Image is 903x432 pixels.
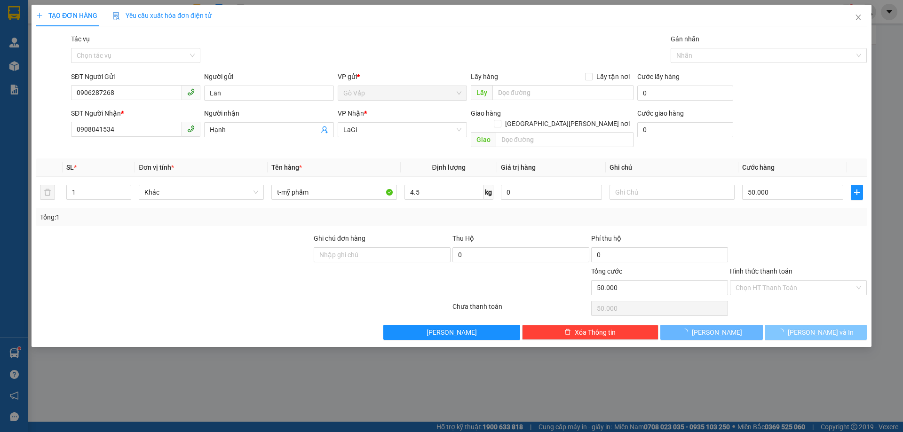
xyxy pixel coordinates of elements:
[660,325,762,340] button: [PERSON_NAME]
[451,301,590,318] div: Chưa thanh toán
[36,12,43,19] span: plus
[501,185,602,200] input: 0
[522,325,659,340] button: deleteXóa Thông tin
[471,110,501,117] span: Giao hàng
[36,12,97,19] span: TẠO ĐƠN HÀNG
[637,122,733,137] input: Cước giao hàng
[851,189,863,196] span: plus
[383,325,520,340] button: [PERSON_NAME]
[501,164,536,171] span: Giá trị hàng
[671,35,699,43] label: Gán nhãn
[591,233,728,247] div: Phí thu hộ
[71,108,200,118] div: SĐT Người Nhận
[187,125,195,133] span: phone
[471,132,496,147] span: Giao
[681,329,692,335] span: loading
[692,327,742,338] span: [PERSON_NAME]
[501,118,634,129] span: [GEOGRAPHIC_DATA][PERSON_NAME] nơi
[40,212,349,222] div: Tổng: 1
[4,5,85,18] strong: Nhà xe Mỹ Loan
[204,108,333,118] div: Người nhận
[71,35,90,43] label: Tác vụ
[4,60,63,70] strong: Phiếu gửi hàng
[610,185,735,200] input: Ghi Chú
[144,185,258,199] span: Khác
[91,5,134,16] span: R7SJ1JND
[742,164,775,171] span: Cước hàng
[606,158,738,177] th: Ghi chú
[314,247,451,262] input: Ghi chú đơn hàng
[112,12,120,20] img: icon
[452,235,474,242] span: Thu Hộ
[314,235,365,242] label: Ghi chú đơn hàng
[338,110,364,117] span: VP Nhận
[593,71,634,82] span: Lấy tận nơi
[321,126,328,134] span: user-add
[427,327,477,338] span: [PERSON_NAME]
[637,86,733,101] input: Cước lấy hàng
[777,329,788,335] span: loading
[471,85,492,100] span: Lấy
[343,123,461,137] span: LaGi
[845,5,871,31] button: Close
[432,164,466,171] span: Định lượng
[139,164,174,171] span: Đơn vị tính
[492,85,634,100] input: Dọc đường
[575,327,616,338] span: Xóa Thông tin
[591,267,622,275] span: Tổng cước
[66,164,74,171] span: SL
[765,325,867,340] button: [PERSON_NAME] và In
[637,73,680,80] label: Cước lấy hàng
[271,185,396,200] input: VD: Bàn, Ghế
[730,267,792,275] label: Hình thức thanh toán
[484,185,493,200] span: kg
[112,12,212,19] span: Yêu cầu xuất hóa đơn điện tử
[851,185,863,200] button: plus
[564,329,571,336] span: delete
[855,14,862,21] span: close
[4,43,46,52] span: 0968278298
[187,88,195,96] span: phone
[637,110,684,117] label: Cước giao hàng
[98,60,127,70] span: Gò Vấp
[788,327,854,338] span: [PERSON_NAME] và In
[4,24,83,41] span: 33 Bác Ái, P Phước Hội, TX Lagi
[271,164,302,171] span: Tên hàng
[204,71,333,82] div: Người gửi
[471,73,498,80] span: Lấy hàng
[71,71,200,82] div: SĐT Người Gửi
[496,132,634,147] input: Dọc đường
[343,86,461,100] span: Gò Vấp
[40,185,55,200] button: delete
[338,71,467,82] div: VP gửi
